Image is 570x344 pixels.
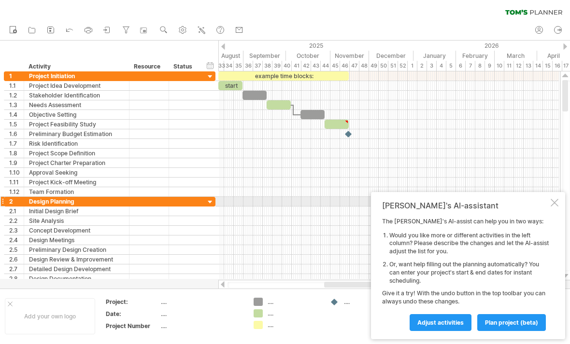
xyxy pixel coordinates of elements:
[272,61,282,71] div: 39
[456,51,495,61] div: February 2026
[106,322,159,330] div: Project Number
[543,61,553,71] div: 15
[485,61,495,71] div: 9
[9,120,24,129] div: 1.5
[456,61,466,71] div: 6
[466,61,475,71] div: 7
[477,314,546,331] a: plan project (beta)
[161,310,242,318] div: ....
[203,51,243,61] div: August 2025
[379,61,388,71] div: 50
[29,264,124,274] div: Detailed Design Development
[134,62,163,71] div: Resource
[389,232,549,256] li: Would you like more or different activities in the left column? Please describe the changes and l...
[427,61,437,71] div: 3
[350,61,359,71] div: 47
[29,139,124,148] div: Risk Identification
[369,61,379,71] div: 49
[106,310,159,318] div: Date:
[9,178,24,187] div: 1.11
[9,100,24,110] div: 1.3
[9,187,24,196] div: 1.12
[9,216,24,225] div: 2.2
[9,245,24,254] div: 2.5
[9,255,24,264] div: 2.6
[504,61,514,71] div: 11
[29,100,124,110] div: Needs Assessment
[359,61,369,71] div: 48
[29,120,124,129] div: Project Feasibility Study
[410,314,471,331] a: Adjust activities
[263,61,272,71] div: 38
[218,71,349,81] div: example time blocks:
[9,197,24,206] div: 2
[437,61,446,71] div: 4
[29,187,124,196] div: Team Formation
[161,298,242,306] div: ....
[243,51,286,61] div: September 2025
[253,61,263,71] div: 37
[9,81,24,90] div: 1.1
[29,274,124,283] div: Design Documentation
[214,61,224,71] div: 33
[446,61,456,71] div: 5
[382,218,549,330] div: The [PERSON_NAME]'s AI-assist can help you in two ways: Give it a try! With the undo button in th...
[9,226,24,235] div: 2.3
[533,61,543,71] div: 14
[495,51,537,61] div: March 2026
[243,61,253,71] div: 36
[9,235,24,245] div: 2.4
[5,298,95,334] div: Add your own logo
[234,61,243,71] div: 35
[311,61,321,71] div: 43
[29,206,124,216] div: Initial Design Brief
[268,298,320,306] div: ....
[417,61,427,71] div: 2
[29,71,124,81] div: Project Initiation
[268,309,320,317] div: ....
[9,110,24,119] div: 1.4
[514,61,524,71] div: 12
[29,149,124,158] div: Project Scope Definition
[344,298,397,306] div: ....
[485,319,538,326] span: plan project (beta)
[9,158,24,167] div: 1.9
[9,139,24,148] div: 1.7
[321,61,330,71] div: 44
[9,168,24,177] div: 1.10
[413,51,456,61] div: January 2026
[330,51,369,61] div: November 2025
[29,81,124,90] div: Project Idea Development
[292,61,301,71] div: 41
[29,216,124,225] div: Site Analysis
[9,274,24,283] div: 2.8
[268,321,320,329] div: ....
[553,61,562,71] div: 16
[408,61,417,71] div: 1
[29,255,124,264] div: Design Review & Improvement
[29,226,124,235] div: Concept Development
[9,71,24,81] div: 1
[330,61,340,71] div: 45
[29,158,124,167] div: Project Charter Preparation
[9,206,24,216] div: 2.1
[398,61,408,71] div: 52
[29,178,124,187] div: Project Kick-off Meeting
[475,61,485,71] div: 8
[9,264,24,274] div: 2.7
[382,201,549,210] div: [PERSON_NAME]'s AI-assistant
[389,261,549,285] li: Or, want help filling out the planning automatically? You can enter your project's start & end da...
[29,235,124,245] div: Design Meetings
[218,81,242,90] div: start
[388,61,398,71] div: 51
[9,149,24,158] div: 1.8
[29,129,124,138] div: Preliminary Budget Estimation
[9,91,24,100] div: 1.2
[173,62,195,71] div: Status
[28,62,124,71] div: Activity
[301,61,311,71] div: 42
[29,168,124,177] div: Approval Seeking
[106,298,159,306] div: Project:
[161,322,242,330] div: ....
[495,61,504,71] div: 10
